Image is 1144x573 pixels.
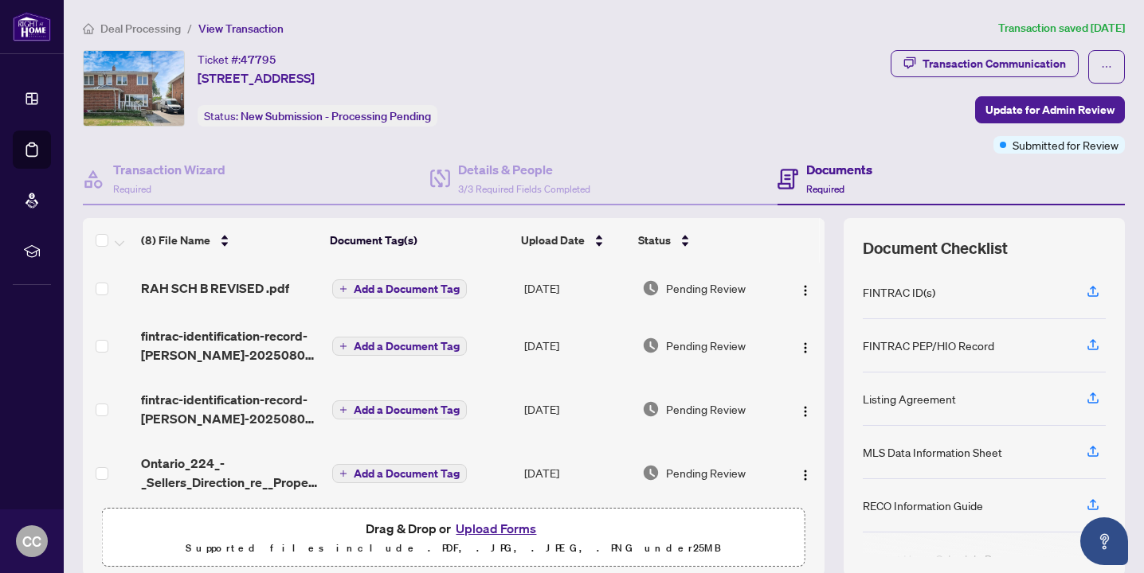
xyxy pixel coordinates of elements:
[354,341,460,352] span: Add a Document Tag
[793,333,818,358] button: Logo
[863,283,935,301] div: FINTRAC ID(s)
[793,275,818,301] button: Logo
[332,337,467,356] button: Add a Document Tag
[141,390,319,428] span: fintrac-identification-record-[PERSON_NAME]-20250808-123929.pdf
[799,469,812,481] img: Logo
[638,232,671,249] span: Status
[22,530,41,552] span: CC
[332,336,467,357] button: Add a Document Tag
[1013,136,1119,154] span: Submitted for Review
[666,279,746,297] span: Pending Review
[339,342,347,350] span: plus
[998,19,1125,37] article: Transaction saved [DATE]
[863,237,1008,259] span: Document Checklist
[354,468,460,479] span: Add a Document Tag
[1101,61,1112,72] span: ellipsis
[83,23,94,34] span: home
[521,232,585,249] span: Upload Date
[975,96,1125,123] button: Update for Admin Review
[332,279,467,298] button: Add a Document Tag
[799,284,812,297] img: Logo
[141,326,319,364] span: fintrac-identification-record-[PERSON_NAME]-20250808-124358.pdf
[113,160,225,179] h4: Transaction Wizard
[642,337,660,354] img: Document Status
[141,454,319,492] span: Ontario_224_-_Sellers_Direction_re__Property_Offers_-_Important_Information_6.pdf
[366,518,541,539] span: Drag & Drop or
[100,21,181,36] span: Deal Processing
[332,464,467,483] button: Add a Document Tag
[793,396,818,422] button: Logo
[642,279,660,297] img: Document Status
[806,160,872,179] h4: Documents
[451,518,541,539] button: Upload Forms
[863,497,983,514] div: RECO Information Guide
[198,68,315,88] span: [STREET_ADDRESS]
[332,400,467,419] button: Add a Document Tag
[135,218,324,263] th: (8) File Name
[666,464,746,481] span: Pending Review
[458,183,590,195] span: 3/3 Required Fields Completed
[113,183,151,195] span: Required
[985,97,1115,123] span: Update for Admin Review
[518,263,636,314] td: [DATE]
[332,279,467,299] button: Add a Document Tag
[141,232,210,249] span: (8) File Name
[666,337,746,354] span: Pending Review
[241,109,431,123] span: New Submission - Processing Pending
[198,50,276,68] div: Ticket #:
[332,400,467,420] button: Add a Document Tag
[666,400,746,418] span: Pending Review
[793,460,818,485] button: Logo
[323,218,515,263] th: Document Tag(s)
[187,19,192,37] li: /
[458,160,590,179] h4: Details & People
[891,50,1079,77] button: Transaction Communication
[863,390,956,407] div: Listing Agreement
[339,285,347,293] span: plus
[799,341,812,354] img: Logo
[642,464,660,481] img: Document Status
[923,51,1066,76] div: Transaction Communication
[1080,517,1128,565] button: Open asap
[518,377,636,441] td: [DATE]
[241,53,276,67] span: 47795
[863,337,994,354] div: FINTRAC PEP/HIO Record
[198,21,284,36] span: View Transaction
[518,441,636,505] td: [DATE]
[515,218,632,263] th: Upload Date
[112,539,795,558] p: Supported files include .PDF, .JPG, .JPEG, .PNG under 25 MB
[518,314,636,377] td: [DATE]
[198,105,437,127] div: Status:
[141,279,289,298] span: RAH SCH B REVISED .pdf
[642,400,660,418] img: Document Status
[84,51,184,126] img: IMG-C12334017_1.jpg
[339,470,347,477] span: plus
[339,406,347,414] span: plus
[632,218,778,263] th: Status
[13,12,51,41] img: logo
[354,283,460,294] span: Add a Document Tag
[806,183,844,195] span: Required
[799,405,812,418] img: Logo
[103,509,805,567] span: Drag & Drop orUpload FormsSupported files include .PDF, .JPG, .JPEG, .PNG under25MB
[354,404,460,415] span: Add a Document Tag
[332,463,467,484] button: Add a Document Tag
[863,443,1002,461] div: MLS Data Information Sheet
